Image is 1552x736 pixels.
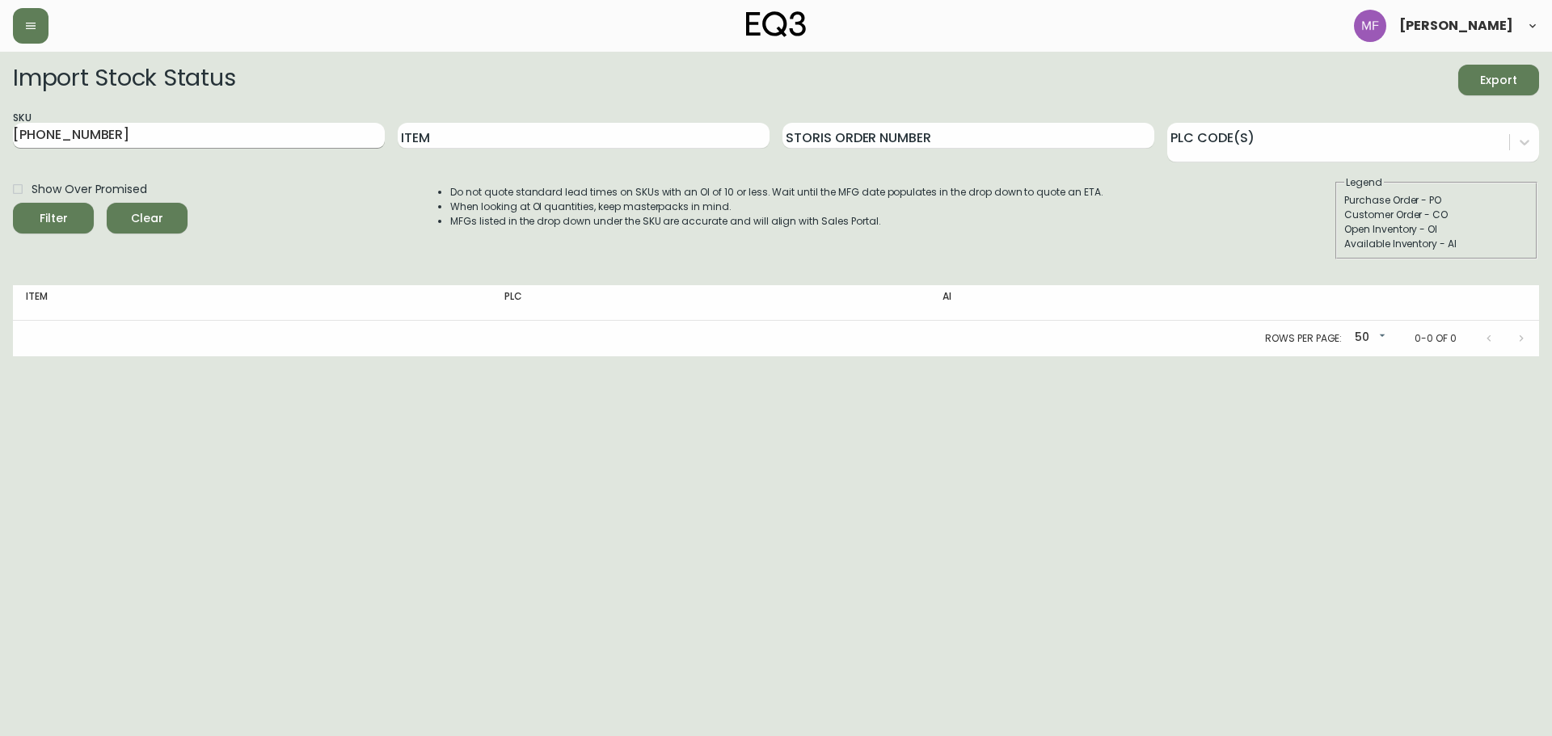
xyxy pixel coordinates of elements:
[930,285,1279,321] th: AI
[746,11,806,37] img: logo
[1344,222,1529,237] div: Open Inventory - OI
[32,181,147,198] span: Show Over Promised
[450,200,1103,214] li: When looking at OI quantities, keep masterpacks in mind.
[1458,65,1539,95] button: Export
[450,185,1103,200] li: Do not quote standard lead times on SKUs with an OI of 10 or less. Wait until the MFG date popula...
[1415,331,1457,346] p: 0-0 of 0
[40,208,68,229] div: Filter
[1354,10,1386,42] img: 5fd4d8da6c6af95d0810e1fe9eb9239f
[491,285,930,321] th: PLC
[1344,193,1529,208] div: Purchase Order - PO
[450,214,1103,229] li: MFGs listed in the drop down under the SKU are accurate and will align with Sales Portal.
[13,65,235,95] h2: Import Stock Status
[1265,331,1342,346] p: Rows per page:
[107,203,188,233] button: Clear
[13,285,491,321] th: Item
[1471,70,1526,90] span: Export
[1344,175,1384,190] legend: Legend
[1344,208,1529,222] div: Customer Order - CO
[1344,237,1529,251] div: Available Inventory - AI
[1399,19,1513,32] span: [PERSON_NAME]
[120,208,175,229] span: Clear
[1348,325,1389,351] div: 50
[13,203,94,233] button: Filter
